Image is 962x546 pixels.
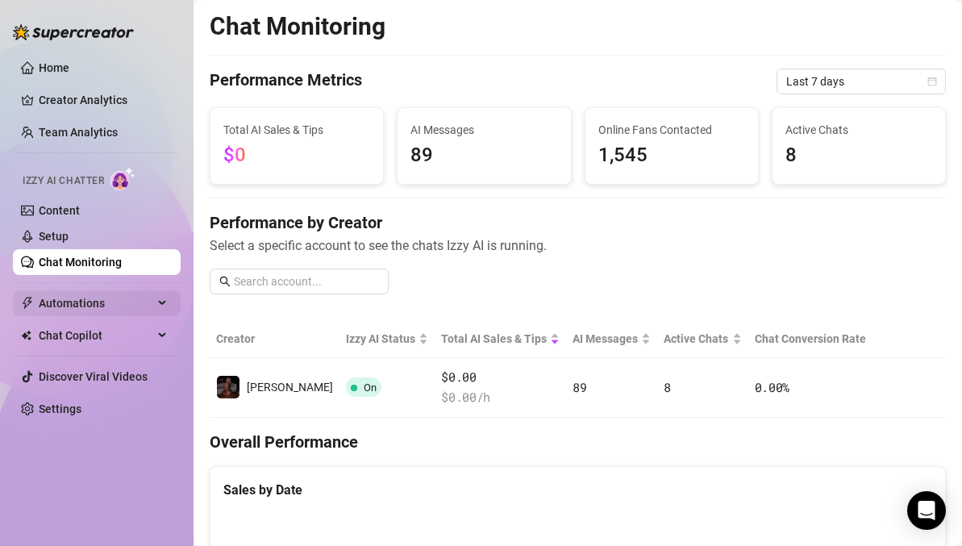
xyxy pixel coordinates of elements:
[13,24,134,40] img: logo-BBDzfeDw.svg
[110,167,135,190] img: AI Chatter
[210,11,385,42] h2: Chat Monitoring
[598,121,745,139] span: Online Fans Contacted
[39,204,80,217] a: Content
[927,77,937,86] span: calendar
[223,144,246,166] span: $0
[785,121,932,139] span: Active Chats
[39,256,122,269] a: Chat Monitoring
[410,121,557,139] span: AI Messages
[441,388,560,407] span: $ 0.00 /h
[39,61,69,74] a: Home
[210,320,339,358] th: Creator
[210,69,362,94] h4: Performance Metrics
[657,320,748,358] th: Active Chats
[210,235,946,256] span: Select a specific account to see the chats Izzy AI is running.
[23,173,104,189] span: Izzy AI Chatter
[364,381,377,394] span: On
[234,273,379,290] input: Search account...
[247,381,333,394] span: [PERSON_NAME]
[21,330,31,341] img: Chat Copilot
[39,402,81,415] a: Settings
[755,379,790,395] span: 0.00 %
[339,320,435,358] th: Izzy AI Status
[219,276,231,287] span: search
[441,330,547,348] span: Total AI Sales & Tips
[907,491,946,530] div: Open Intercom Messenger
[441,368,560,387] span: $0.00
[39,370,148,383] a: Discover Viral Videos
[748,320,872,358] th: Chat Conversion Rate
[785,140,932,171] span: 8
[217,376,239,398] img: Maria
[210,431,946,453] h4: Overall Performance
[664,330,728,348] span: Active Chats
[39,87,168,113] a: Creator Analytics
[435,320,566,358] th: Total AI Sales & Tips
[410,140,557,171] span: 89
[39,323,153,348] span: Chat Copilot
[566,320,657,358] th: AI Messages
[39,230,69,243] a: Setup
[573,379,586,395] span: 89
[786,69,936,94] span: Last 7 days
[210,211,946,234] h4: Performance by Creator
[39,126,118,139] a: Team Analytics
[573,330,638,348] span: AI Messages
[664,379,671,395] span: 8
[598,140,745,171] span: 1,545
[21,297,34,310] span: thunderbolt
[223,480,932,500] div: Sales by Date
[39,290,153,316] span: Automations
[223,121,370,139] span: Total AI Sales & Tips
[346,330,415,348] span: Izzy AI Status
